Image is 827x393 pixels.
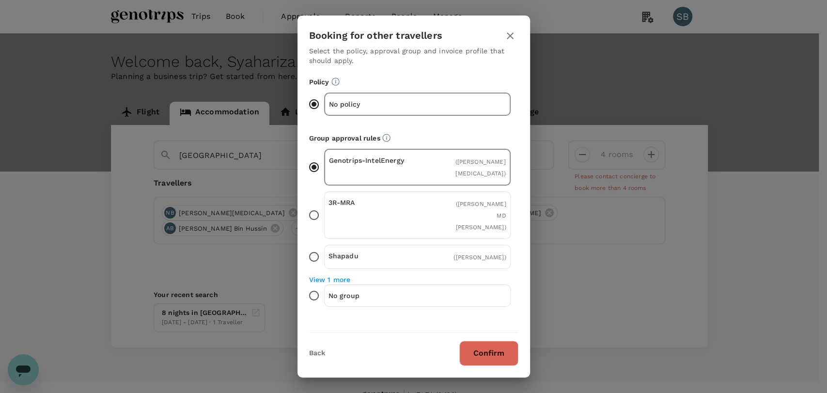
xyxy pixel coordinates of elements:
p: Group approval rules [309,133,518,143]
p: Shapadu [328,251,418,261]
svg: Booking restrictions are based on the selected travel policy. [331,78,340,86]
button: Back [309,349,325,357]
button: Confirm [459,341,518,366]
p: No policy [329,99,418,109]
svg: Default approvers or custom approval rules (if available) are based on the user group. [382,134,390,142]
span: ( [PERSON_NAME] MD [PERSON_NAME] ) [455,201,506,231]
p: View 1 more [309,275,518,284]
h3: Booking for other travellers [309,30,442,41]
p: Policy [309,77,518,87]
span: ( [PERSON_NAME][MEDICAL_DATA] ) [455,158,505,177]
p: 3R-MRA [328,198,418,207]
p: Genotrips-IntelEnergy [329,156,418,165]
span: ( [PERSON_NAME] ) [453,254,506,261]
p: Select the policy, approval group and invoice profile that should apply. [309,46,518,65]
p: No group [328,291,418,300]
